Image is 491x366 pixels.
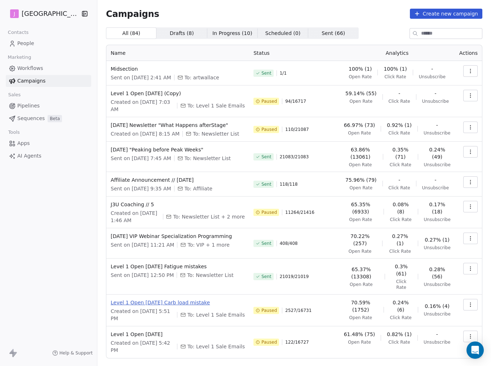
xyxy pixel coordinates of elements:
[261,274,271,279] span: Sent
[5,27,32,38] span: Contacts
[111,90,245,97] span: Level 1 Open [DATE] (Copy)
[344,146,377,160] span: 63.86% (13061)
[261,181,271,187] span: Sent
[455,45,482,61] th: Actions
[285,339,309,345] span: 122 / 16727
[187,311,245,318] span: To: Level 1 Sale Emails
[466,341,484,359] div: Open Intercom Messenger
[17,140,30,147] span: Apps
[111,272,174,279] span: Sent on [DATE] 12:50 PM
[261,70,271,76] span: Sent
[111,122,245,129] span: [DATE] Newsletter "What Happens afterStage"
[389,130,410,136] span: Click Rate
[193,130,239,137] span: To: Newsletter List
[388,233,412,247] span: 0.27% (1)
[349,162,372,168] span: Open Rate
[261,241,271,246] span: Sent
[111,155,171,162] span: Sent on [DATE] 7:45 AM
[280,241,298,246] span: 408 / 408
[5,52,34,63] span: Marketing
[384,74,406,80] span: Click Rate
[389,146,412,160] span: 0.35% (71)
[389,98,410,104] span: Click Rate
[111,241,174,248] span: Sent on [DATE] 11:21 AM
[344,201,377,215] span: 65.35% (6933)
[48,115,62,122] span: Beta
[6,137,91,149] a: Apps
[187,241,229,248] span: To: VIP + 1 more
[390,217,411,222] span: Click Rate
[6,113,91,124] a: SequencesBeta
[111,65,245,72] span: Midsection
[111,130,180,137] span: Created on [DATE] 8:15 AM
[59,350,93,356] span: Help & Support
[349,65,372,72] span: 100% (1)
[391,279,412,290] span: Click Rate
[280,70,287,76] span: 1 / 1
[111,308,174,322] span: Created on [DATE] 5:51 PM
[261,308,277,313] span: Paused
[187,343,245,350] span: To: Level 1 Sale Emails
[261,154,271,160] span: Sent
[17,40,34,47] span: People
[424,282,451,287] span: Unsubscribe
[5,89,24,100] span: Sales
[261,98,277,104] span: Paused
[390,162,411,168] span: Click Rate
[348,339,371,345] span: Open Rate
[345,90,377,97] span: 59.14% (55)
[350,282,373,287] span: Open Rate
[322,30,345,37] span: Sent ( 66 )
[387,331,412,338] span: 0.82% (1)
[398,176,400,184] span: -
[424,245,451,251] span: Unsubscribe
[285,127,309,132] span: 110 / 21087
[187,272,234,279] span: To: Newsletter List
[410,9,482,19] button: Create new campaign
[349,185,372,191] span: Open Rate
[185,155,231,162] span: To: Newsletter List
[390,315,411,321] span: Click Rate
[389,339,410,345] span: Click Rate
[391,263,412,277] span: 0.3% (61)
[111,210,160,224] span: Created on [DATE] 1:46 AM
[349,315,372,321] span: Open Rate
[344,233,376,247] span: 70.22% (257)
[187,102,245,109] span: To: Level 1 Sale Emails
[424,162,451,168] span: Unsubscribe
[436,122,438,129] span: -
[431,65,433,72] span: -
[111,185,171,192] span: Sent on [DATE] 9:35 AM
[111,263,245,270] span: Level 1 Open [DATE] Fatigue mistakes
[261,339,277,345] span: Paused
[111,201,245,208] span: J3U Coaching // 5
[424,130,450,136] span: Unsubscribe
[344,331,375,338] span: 61.48% (75)
[111,98,174,113] span: Created on [DATE] 7:03 AM
[344,122,375,129] span: 66.97% (73)
[349,217,372,222] span: Open Rate
[285,210,314,215] span: 11264 / 21416
[398,90,400,97] span: -
[339,45,455,61] th: Analytics
[389,299,412,313] span: 0.24% (6)
[111,74,171,81] span: Sent on [DATE] 2:41 AM
[422,98,449,104] span: Unsubscribe
[52,350,93,356] a: Help & Support
[280,274,309,279] span: 21019 / 21019
[249,45,339,61] th: Status
[389,201,412,215] span: 0.08% (8)
[111,176,245,184] span: Affiliate Announcement // [DATE]
[106,45,249,61] th: Name
[6,150,91,162] a: AI Agents
[285,98,306,104] span: 94 / 16717
[345,176,377,184] span: 75.96% (79)
[261,127,277,132] span: Paused
[348,130,371,136] span: Open Rate
[349,74,372,80] span: Open Rate
[422,185,449,191] span: Unsubscribe
[6,100,91,112] a: Pipelines
[434,176,436,184] span: -
[424,311,451,317] span: Unsubscribe
[5,127,23,138] span: Tools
